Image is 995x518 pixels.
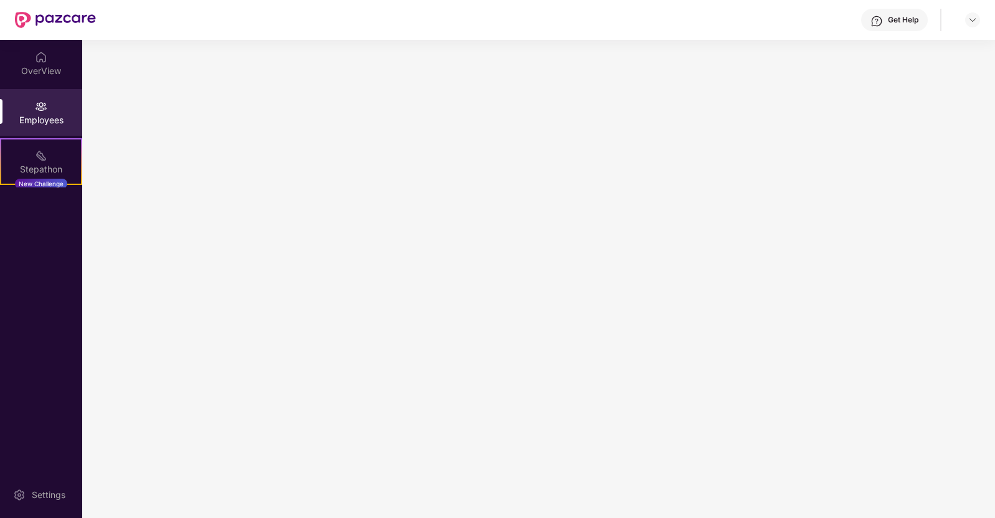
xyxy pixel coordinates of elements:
img: svg+xml;base64,PHN2ZyBpZD0iSGVscC0zMngzMiIgeG1sbnM9Imh0dHA6Ly93d3cudzMub3JnLzIwMDAvc3ZnIiB3aWR0aD... [870,15,883,27]
img: New Pazcare Logo [15,12,96,28]
div: Get Help [888,15,918,25]
div: Settings [28,489,69,501]
img: svg+xml;base64,PHN2ZyB4bWxucz0iaHR0cDovL3d3dy53My5vcmcvMjAwMC9zdmciIHdpZHRoPSIyMSIgaGVpZ2h0PSIyMC... [35,149,47,162]
img: svg+xml;base64,PHN2ZyBpZD0iRHJvcGRvd24tMzJ4MzIiIHhtbG5zPSJodHRwOi8vd3d3LnczLm9yZy8yMDAwL3N2ZyIgd2... [968,15,978,25]
div: New Challenge [15,179,67,189]
div: Stepathon [1,163,81,176]
img: svg+xml;base64,PHN2ZyBpZD0iRW1wbG95ZWVzIiB4bWxucz0iaHR0cDovL3d3dy53My5vcmcvMjAwMC9zdmciIHdpZHRoPS... [35,100,47,113]
img: svg+xml;base64,PHN2ZyBpZD0iU2V0dGluZy0yMHgyMCIgeG1sbnM9Imh0dHA6Ly93d3cudzMub3JnLzIwMDAvc3ZnIiB3aW... [13,489,26,501]
img: svg+xml;base64,PHN2ZyBpZD0iSG9tZSIgeG1sbnM9Imh0dHA6Ly93d3cudzMub3JnLzIwMDAvc3ZnIiB3aWR0aD0iMjAiIG... [35,51,47,64]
